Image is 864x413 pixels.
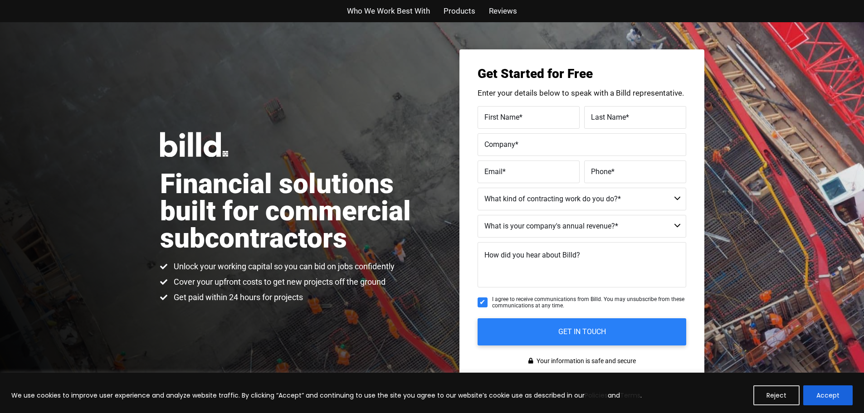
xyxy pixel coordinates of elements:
[484,140,515,148] span: Company
[753,385,800,405] button: Reject
[534,355,636,368] span: Your information is safe and secure
[478,318,686,345] input: GET IN TOUCH
[160,170,432,252] h1: Financial solutions built for commercial subcontractors
[171,292,303,303] span: Get paid within 24 hours for projects
[171,277,386,287] span: Cover your upfront costs to get new projects off the ground
[478,89,686,97] p: Enter your details below to speak with a Billd representative.
[620,391,640,400] a: Terms
[492,296,686,309] span: I agree to receive communications from Billd. You may unsubscribe from these communications at an...
[591,167,611,175] span: Phone
[484,112,519,121] span: First Name
[591,112,626,121] span: Last Name
[478,68,686,80] h3: Get Started for Free
[803,385,853,405] button: Accept
[444,5,475,18] a: Products
[478,297,488,307] input: I agree to receive communications from Billd. You may unsubscribe from these communications at an...
[171,261,395,272] span: Unlock your working capital so you can bid on jobs confidently
[11,390,642,401] p: We use cookies to improve user experience and analyze website traffic. By clicking “Accept” and c...
[484,167,503,175] span: Email
[484,251,580,259] span: How did you hear about Billd?
[585,391,608,400] a: Policies
[489,5,517,18] a: Reviews
[347,5,430,18] a: Who We Work Best With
